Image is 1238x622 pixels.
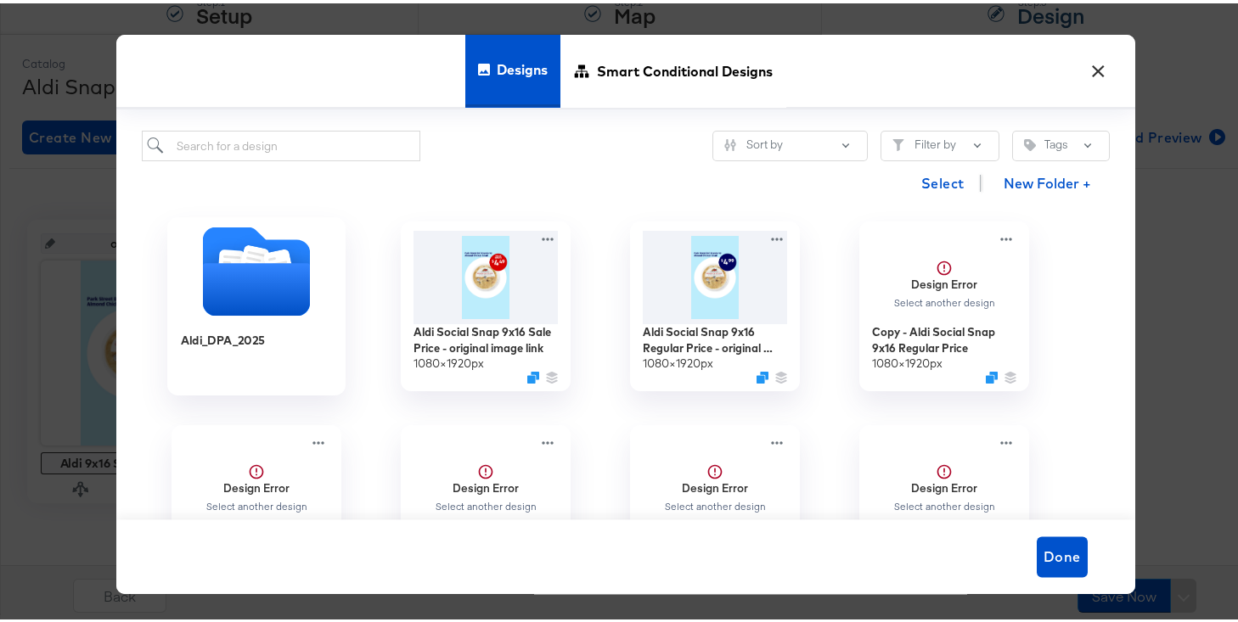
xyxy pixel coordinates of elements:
[872,321,1016,352] div: Copy - Aldi Social Snap 9x16 Regular Price
[630,218,800,388] div: Aldi Social Snap 9x16 Regular Price - original image link1080×1920pxDuplicate
[643,352,713,368] div: 1080 × 1920 px
[414,321,558,352] div: Aldi Social Snap 9x16 Sale Price - original image link
[414,227,558,321] img: sLFo-MC0RCUtR4ca1Z4ZIg.jpg
[434,497,537,509] div: Select another design
[757,368,768,380] svg: Duplicate
[859,422,1029,591] div: Design ErrorSelect another design
[911,273,977,289] strong: Design Error
[663,497,766,509] div: Select another design
[180,329,265,345] div: Aldi_DPA_2025
[712,127,868,158] button: SlidersSort by
[142,127,421,159] input: Search for a design
[911,477,977,492] strong: Design Error
[682,477,748,492] strong: Design Error
[921,168,965,192] span: Select
[892,294,995,305] div: Select another design
[630,422,800,591] div: Design ErrorSelect another design
[597,30,773,104] span: Smart Conditional Designs
[989,165,1106,197] button: New Folder +
[453,477,519,492] strong: Design Error
[401,218,571,388] div: Aldi Social Snap 9x16 Sale Price - original image link1080×1920pxDuplicate
[914,163,971,197] button: Select
[1037,533,1088,574] button: Done
[892,497,995,509] div: Select another design
[1083,48,1114,79] button: ×
[497,29,548,104] span: Designs
[401,422,571,591] div: Design ErrorSelect another design
[1024,136,1036,148] svg: Tag
[205,497,307,509] div: Select another design
[167,214,346,392] div: Aldi_DPA_2025
[724,136,736,148] svg: Sliders
[167,223,346,312] svg: Folder
[527,368,539,380] svg: Duplicate
[223,477,290,492] strong: Design Error
[643,227,787,321] img: vw0Q-pIwlJgdyzxPLp_8pQ.jpg
[859,218,1029,388] div: Design ErrorSelect another designCopy - Aldi Social Snap 9x16 Regular Price1080×1920pxDuplicate
[172,422,341,591] div: Design ErrorSelect another design
[881,127,999,158] button: FilterFilter by
[1012,127,1110,158] button: TagTags
[414,352,484,368] div: 1080 × 1920 px
[872,352,943,368] div: 1080 × 1920 px
[892,136,904,148] svg: Filter
[643,321,787,352] div: Aldi Social Snap 9x16 Regular Price - original image link
[1044,541,1081,565] span: Done
[986,368,998,380] svg: Duplicate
